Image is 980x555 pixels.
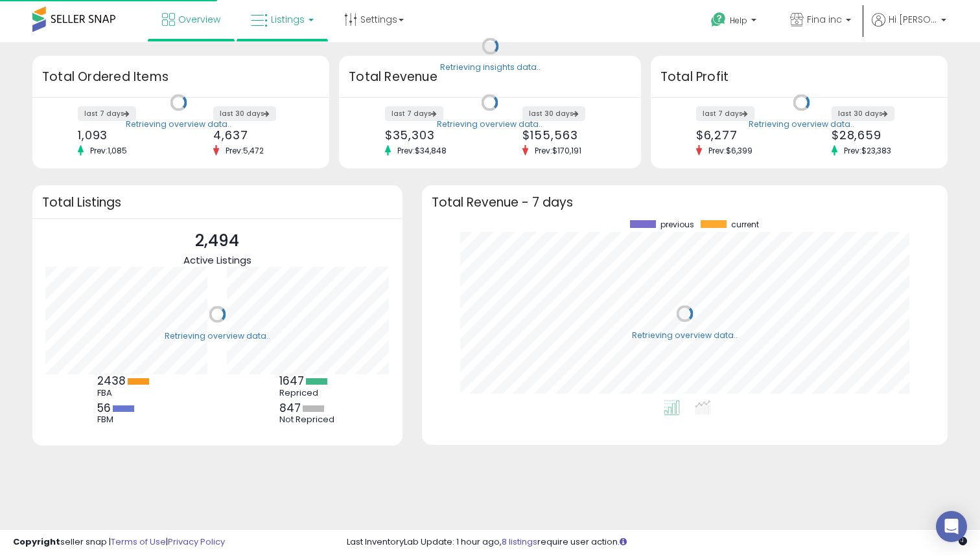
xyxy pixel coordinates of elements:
div: Retrieving overview data.. [165,330,270,342]
a: Privacy Policy [168,536,225,548]
i: Get Help [710,12,727,28]
a: 8 listings [502,536,537,548]
span: Fina inc [807,13,842,26]
span: Listings [271,13,305,26]
span: Help [730,15,747,26]
div: Retrieving overview data.. [437,119,542,130]
a: Terms of Use [111,536,166,548]
i: Click here to read more about un-synced listings. [620,538,627,546]
a: Hi [PERSON_NAME] [872,13,946,42]
div: Retrieving overview data.. [126,119,231,130]
div: Open Intercom Messenger [936,511,967,542]
div: seller snap | | [13,536,225,549]
span: Hi [PERSON_NAME] [889,13,937,26]
strong: Copyright [13,536,60,548]
a: Help [701,2,769,42]
div: Last InventoryLab Update: 1 hour ago, require user action. [347,536,967,549]
div: Retrieving overview data.. [749,119,854,130]
div: Retrieving overview data.. [632,330,738,341]
span: Overview [178,13,220,26]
